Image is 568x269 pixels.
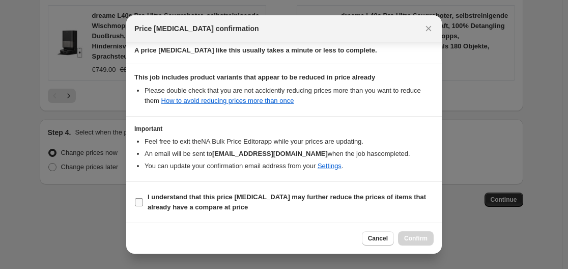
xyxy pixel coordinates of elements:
[134,125,434,133] h3: Important
[161,97,294,104] a: How to avoid reducing prices more than once
[145,137,434,147] li: Feel free to exit the NA Bulk Price Editor app while your prices are updating.
[145,161,434,171] li: You can update your confirmation email address from your .
[134,23,259,34] span: Price [MEDICAL_DATA] confirmation
[362,231,394,246] button: Cancel
[368,234,388,243] span: Cancel
[148,193,426,211] b: I understand that this price [MEDICAL_DATA] may further reduce the prices of items that already h...
[212,150,328,157] b: [EMAIL_ADDRESS][DOMAIN_NAME]
[134,73,375,81] b: This job includes product variants that appear to be reduced in price already
[318,162,342,170] a: Settings
[134,46,377,54] b: A price [MEDICAL_DATA] like this usually takes a minute or less to complete.
[145,86,434,106] li: Please double check that you are not accidently reducing prices more than you want to reduce them
[145,149,434,159] li: An email will be sent to when the job has completed .
[421,21,436,36] button: Close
